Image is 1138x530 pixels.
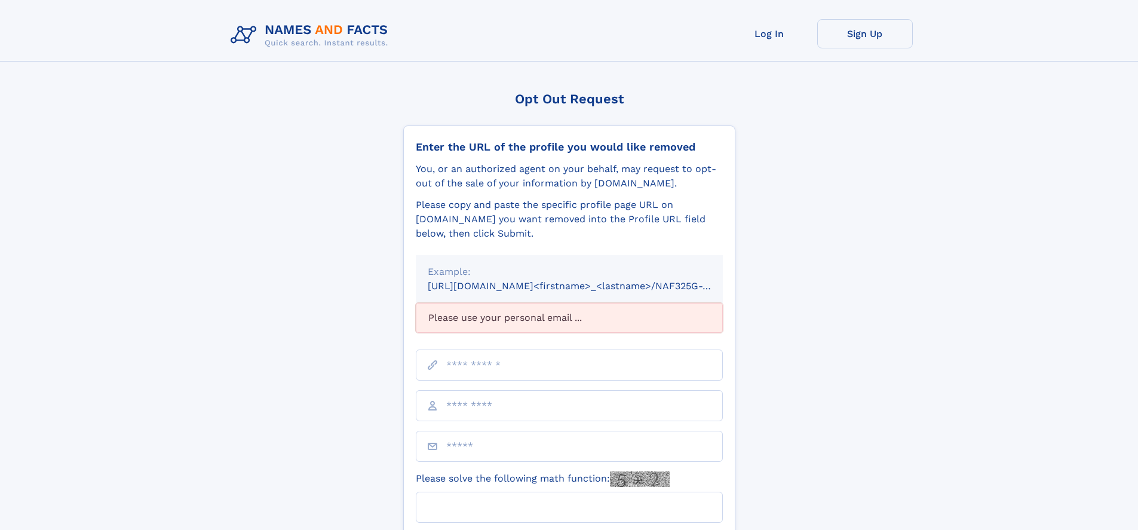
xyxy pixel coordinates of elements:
div: Please use your personal email ... [416,303,723,333]
div: Example: [428,265,711,279]
div: Please copy and paste the specific profile page URL on [DOMAIN_NAME] you want removed into the Pr... [416,198,723,241]
div: You, or an authorized agent on your behalf, may request to opt-out of the sale of your informatio... [416,162,723,191]
img: Logo Names and Facts [226,19,398,51]
a: Log In [722,19,817,48]
div: Enter the URL of the profile you would like removed [416,140,723,154]
small: [URL][DOMAIN_NAME]<firstname>_<lastname>/NAF325G-xxxxxxxx [428,280,746,292]
a: Sign Up [817,19,913,48]
label: Please solve the following math function: [416,471,670,487]
div: Opt Out Request [403,91,735,106]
